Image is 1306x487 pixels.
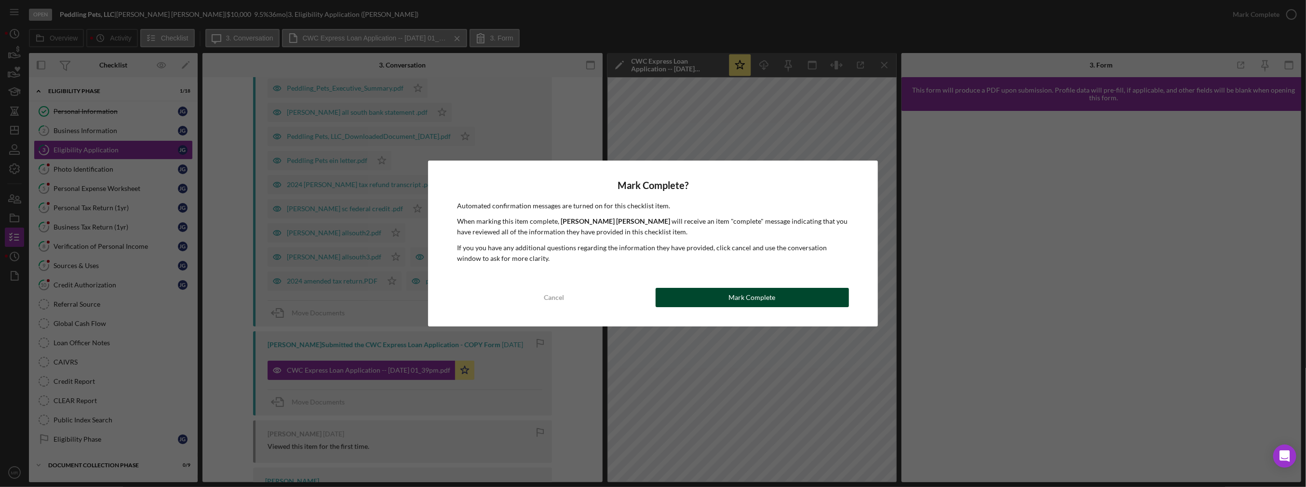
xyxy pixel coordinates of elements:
button: Mark Complete [656,288,849,307]
div: Mark Complete [729,288,776,307]
h4: Mark Complete? [457,180,849,191]
p: When marking this item complete, will receive an item "complete" message indicating that you have... [457,216,849,238]
div: Open Intercom Messenger [1273,445,1296,468]
p: Automated confirmation messages are turned on for this checklist item. [457,201,849,211]
button: Cancel [457,288,650,307]
b: [PERSON_NAME] [PERSON_NAME] [561,217,670,225]
div: Cancel [544,288,564,307]
p: If you you have any additional questions regarding the information they have provided, click canc... [457,243,849,264]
